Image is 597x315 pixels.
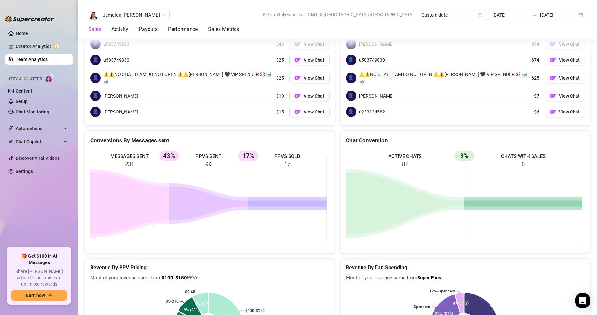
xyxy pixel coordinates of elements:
[16,156,60,161] a: Discover Viral Videos
[478,13,482,17] span: calendar
[545,107,585,117] button: OFView Chat
[90,73,101,83] span: 👤
[532,74,539,82] span: $25
[90,264,330,272] h5: Revenue By PPV Pricing
[545,55,585,65] a: OFView Chat
[103,40,129,48] span: u503749830
[90,39,101,49] span: 👤
[208,25,239,33] div: Sales Metrics
[289,73,330,83] button: OFView Chat
[304,109,324,114] span: View Chat
[11,290,67,301] button: Earn nowarrow-right
[90,107,101,117] span: 👤
[8,139,13,144] img: Chat Copilot
[559,109,580,114] span: View Chat
[534,108,539,115] span: $6
[294,93,301,99] img: OF
[540,11,577,19] input: End date
[359,71,529,85] span: ⚠️⚠️NO CHAT TEAM DO NOT OPEN ⚠️⚠️[PERSON_NAME] 🖤 VIP SPENDER $$ 🐋🐋
[16,136,62,147] span: Chat Copilot
[276,108,284,115] span: $15
[103,108,138,115] span: [PERSON_NAME]
[421,10,482,20] span: Custom date
[346,73,356,83] span: 👤
[289,55,330,65] button: OFView Chat
[532,12,537,18] span: swap-right
[346,274,585,282] span: Most of your revenue came from
[16,88,32,94] a: Content
[346,39,356,49] span: 👤
[304,57,324,63] span: View Chat
[16,57,48,62] a: Team Analytics
[16,169,33,174] a: Settings
[289,39,330,49] button: OFView Chat
[90,136,330,145] div: Conversions By Messages sent
[103,56,129,64] span: u503749830
[550,57,556,63] img: OF
[9,76,42,82] span: Izzy AI Chatter
[304,41,324,47] span: View Chat
[89,10,98,20] img: Jamaica Hurtado
[545,91,585,101] button: OFView Chat
[545,39,585,49] button: OFView Chat
[359,92,394,99] span: [PERSON_NAME]
[11,253,67,266] span: 🎁 Get $100 in AI Messages
[16,99,28,104] a: Setup
[575,293,590,308] div: Open Intercom Messenger
[550,109,556,115] img: OF
[276,56,284,64] span: $25
[103,71,274,85] span: ⚠️⚠️NO CHAT TEAM DO NOT OPEN ⚠️⚠️[PERSON_NAME] 🖤 VIP SPENDER $$ 🐋🐋
[276,74,284,82] span: $25
[534,92,539,99] span: $7
[16,41,68,52] a: Creator Analytics exclamation-circle
[276,40,284,48] span: $49
[11,268,67,288] span: Share [PERSON_NAME] with a friend, and earn unlimited rewards
[245,308,265,313] text: $100-$150
[550,75,556,81] img: OF
[103,92,138,99] span: [PERSON_NAME]
[430,289,455,293] text: Low-Spenders
[263,10,304,20] span: Before OnlyFans cut
[139,25,158,33] div: Payouts
[550,41,556,47] img: OF
[559,41,580,47] span: View Chat
[90,274,330,282] span: Most of your revenue came from PPVs
[289,91,330,101] button: OFView Chat
[48,293,52,298] span: arrow-right
[289,107,330,117] button: OFView Chat
[346,55,356,65] span: 👤
[111,25,128,33] div: Activity
[16,123,62,134] span: Automations
[492,11,530,19] input: Start date
[16,31,28,36] a: Home
[550,93,556,99] img: OF
[168,25,198,33] div: Performance
[532,56,539,64] span: $74
[304,93,324,98] span: View Chat
[359,108,385,115] span: u233134582
[294,41,301,47] img: OF
[294,57,301,63] img: OF
[346,91,356,101] span: 👤
[532,12,537,18] span: to
[90,91,101,101] span: 👤
[545,73,585,83] button: OFView Chat
[559,57,580,63] span: View Chat
[103,10,166,20] span: Jamaica Hurtado
[90,55,101,65] span: 👤
[26,293,45,298] span: Earn now
[308,10,414,20] span: GMT+8 [GEOGRAPHIC_DATA]/[GEOGRAPHIC_DATA]
[346,136,585,145] div: Chat Conversion
[559,75,580,81] span: View Chat
[359,56,385,64] span: u503749830
[294,75,301,81] img: OF
[532,40,539,48] span: $94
